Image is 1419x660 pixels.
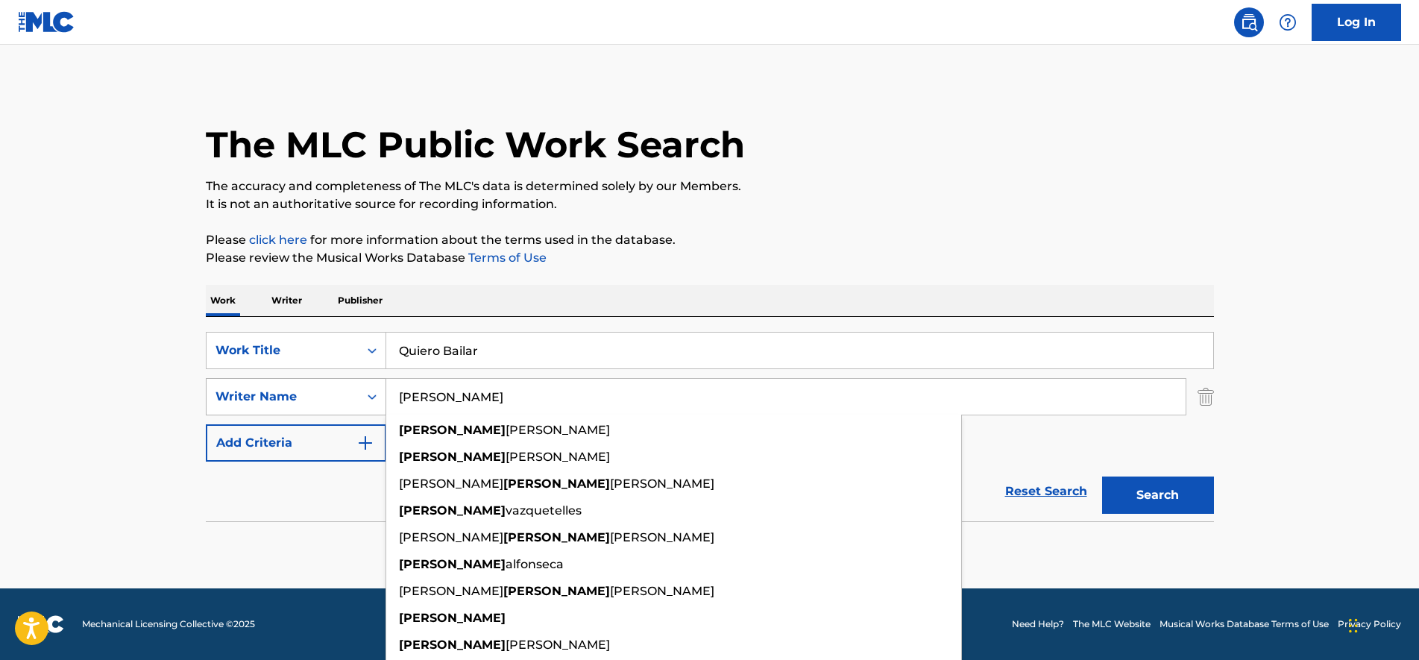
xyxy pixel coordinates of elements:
[206,195,1214,213] p: It is not an authoritative source for recording information.
[206,231,1214,249] p: Please for more information about the terms used in the database.
[399,557,506,571] strong: [PERSON_NAME]
[1198,378,1214,415] img: Delete Criterion
[1234,7,1264,37] a: Public Search
[399,477,503,491] span: [PERSON_NAME]
[1344,588,1419,660] div: Widget de chat
[333,285,387,316] p: Publisher
[506,503,582,518] span: vazquetelles
[465,251,547,265] a: Terms of Use
[399,503,506,518] strong: [PERSON_NAME]
[18,11,75,33] img: MLC Logo
[206,424,386,462] button: Add Criteria
[610,530,714,544] span: [PERSON_NAME]
[18,615,64,633] img: logo
[399,584,503,598] span: [PERSON_NAME]
[998,475,1095,508] a: Reset Search
[1073,617,1151,631] a: The MLC Website
[506,423,610,437] span: [PERSON_NAME]
[215,388,350,406] div: Writer Name
[503,530,610,544] strong: [PERSON_NAME]
[503,584,610,598] strong: [PERSON_NAME]
[267,285,306,316] p: Writer
[399,638,506,652] strong: [PERSON_NAME]
[399,530,503,544] span: [PERSON_NAME]
[1312,4,1401,41] a: Log In
[356,434,374,452] img: 9d2ae6d4665cec9f34b9.svg
[1273,7,1303,37] div: Help
[206,285,240,316] p: Work
[610,584,714,598] span: [PERSON_NAME]
[399,423,506,437] strong: [PERSON_NAME]
[1279,13,1297,31] img: help
[206,332,1214,521] form: Search Form
[1102,477,1214,514] button: Search
[503,477,610,491] strong: [PERSON_NAME]
[506,557,564,571] span: alfonseca
[82,617,255,631] span: Mechanical Licensing Collective © 2025
[1344,588,1419,660] iframe: Chat Widget
[1240,13,1258,31] img: search
[610,477,714,491] span: [PERSON_NAME]
[1160,617,1329,631] a: Musical Works Database Terms of Use
[399,450,506,464] strong: [PERSON_NAME]
[249,233,307,247] a: click here
[399,611,506,625] strong: [PERSON_NAME]
[206,122,745,167] h1: The MLC Public Work Search
[206,249,1214,267] p: Please review the Musical Works Database
[506,450,610,464] span: [PERSON_NAME]
[506,638,610,652] span: [PERSON_NAME]
[1349,603,1358,648] div: Arrastrar
[206,177,1214,195] p: The accuracy and completeness of The MLC's data is determined solely by our Members.
[215,342,350,359] div: Work Title
[1338,617,1401,631] a: Privacy Policy
[1012,617,1064,631] a: Need Help?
